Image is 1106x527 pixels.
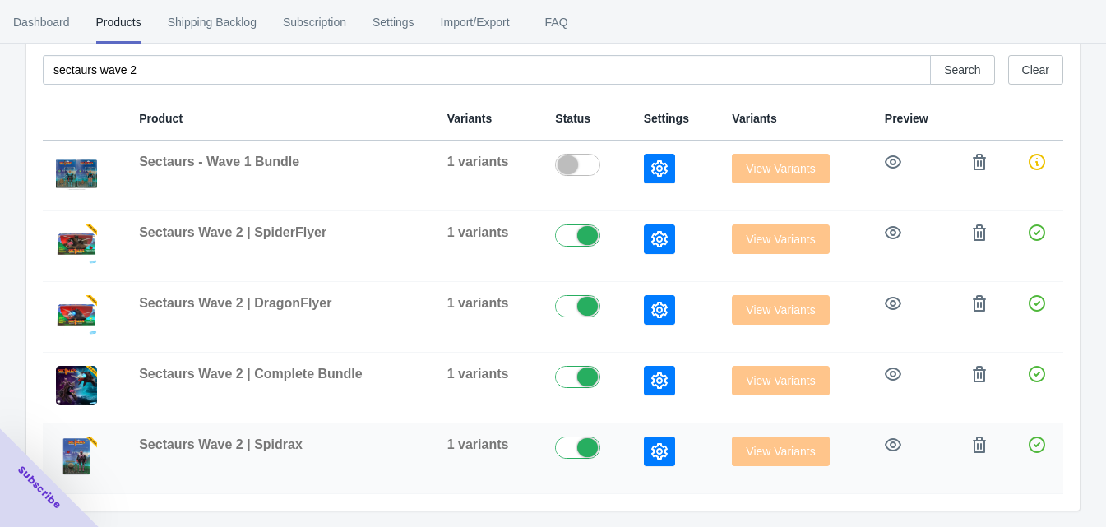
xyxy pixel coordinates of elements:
[139,437,303,451] span: Sectaurs Wave 2 | Spidrax
[644,112,689,125] span: Settings
[1008,55,1063,85] button: Clear
[43,55,931,85] input: Search products in pre-order list
[139,155,299,169] span: Sectaurs - Wave 1 Bundle
[13,1,70,44] span: Dashboard
[555,112,590,125] span: Status
[373,1,414,44] span: Settings
[944,63,980,76] span: Search
[139,112,183,125] span: Product
[15,463,64,512] span: Subscribe
[885,112,928,125] span: Preview
[447,296,509,310] span: 1 variants
[732,112,776,125] span: Variants
[56,224,97,264] img: SEC_SpiderFlyer_Packaging_1x1wpresalecorner.png
[139,367,363,381] span: Sectaurs Wave 2 | Complete Bundle
[447,437,509,451] span: 1 variants
[447,225,509,239] span: 1 variants
[139,296,331,310] span: Sectaurs Wave 2 | DragonFlyer
[56,154,97,193] img: SectaursBundleImage.png
[56,366,97,405] img: SEC_SpiderFlyer-wSpidrax-Dragonflyer_1x1wpresalecorner.jpg
[447,367,509,381] span: 1 variants
[447,155,509,169] span: 1 variants
[930,55,994,85] button: Search
[536,1,577,44] span: FAQ
[283,1,346,44] span: Subscription
[447,112,492,125] span: Variants
[139,225,326,239] span: Sectaurs Wave 2 | SpiderFlyer
[96,1,141,44] span: Products
[56,295,97,335] img: SEC_DragonFlyer_Packaging_1x1wpresalecorner.png
[168,1,257,44] span: Shipping Backlog
[441,1,510,44] span: Import/Export
[1022,63,1049,76] span: Clear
